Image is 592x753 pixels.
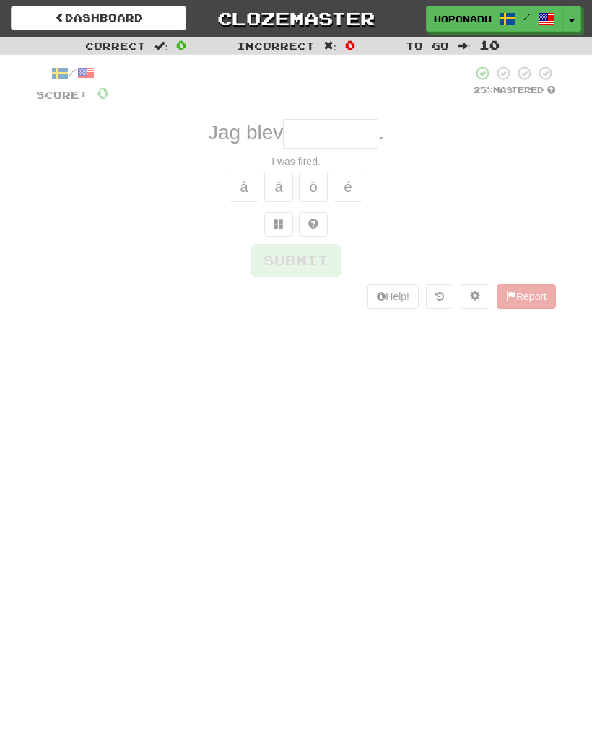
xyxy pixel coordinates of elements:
span: 10 [479,38,500,52]
span: : [458,40,471,50]
button: Help! [367,284,419,309]
span: Jag blev [208,121,283,144]
div: Mastered [472,84,556,96]
div: I was fired. [36,154,556,169]
span: HopOnABus [434,12,492,25]
span: Incorrect [237,40,315,52]
button: ä [264,172,293,202]
button: Round history (alt+y) [426,284,453,309]
span: . [378,121,384,144]
a: HopOnABus / [426,6,563,32]
button: Submit [251,244,341,277]
a: Clozemaster [208,6,383,31]
span: 0 [345,38,355,52]
span: 0 [176,38,186,52]
a: Dashboard [11,6,186,30]
button: Report [497,284,556,309]
span: : [154,40,167,50]
span: To go [406,40,449,52]
span: : [323,40,336,50]
span: Correct [85,40,146,52]
button: Switch sentence to multiple choice alt+p [264,212,293,237]
span: Score: [36,89,88,101]
button: Single letter hint - you only get 1 per sentence and score half the points! alt+h [299,212,328,237]
span: 0 [97,84,109,102]
span: 25 % [474,85,493,94]
span: / [523,12,531,22]
button: å [230,172,258,202]
div: / [36,65,109,83]
button: é [334,172,362,202]
button: ö [299,172,328,202]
